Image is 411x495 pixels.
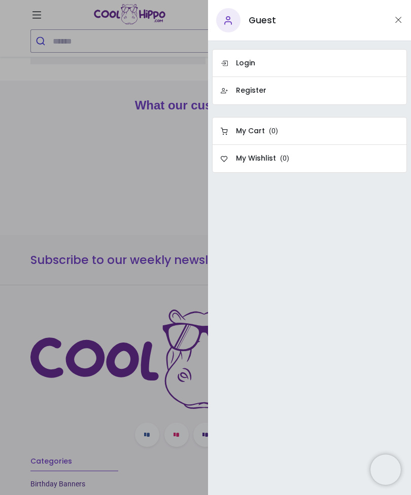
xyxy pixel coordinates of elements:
span: ( ) [269,126,278,136]
a: Login [212,49,407,77]
a: Register [212,77,407,105]
button: Close [394,14,403,26]
h6: Login [236,58,255,68]
iframe: Brevo live chat [370,454,401,485]
h6: My Cart [236,126,265,136]
h6: Register [236,86,266,96]
span: ( ) [280,154,289,164]
a: My Wishlist (0) [212,145,407,173]
span: 0 [271,127,276,135]
span: 0 [283,154,287,162]
a: My Cart (0) [212,117,407,145]
h5: Guest [249,14,276,27]
h6: My Wishlist [236,154,276,164]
